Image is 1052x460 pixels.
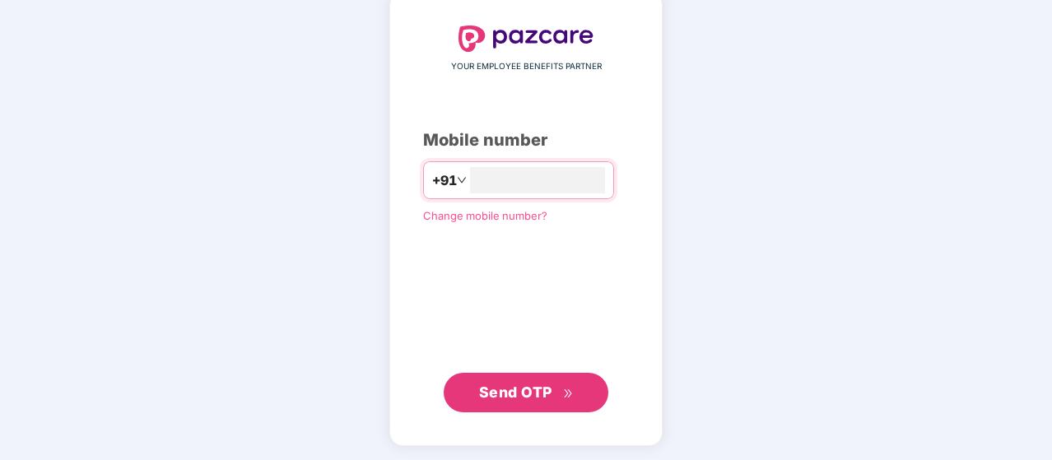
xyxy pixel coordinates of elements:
[444,373,608,412] button: Send OTPdouble-right
[459,26,593,52] img: logo
[451,60,602,73] span: YOUR EMPLOYEE BENEFITS PARTNER
[457,175,467,185] span: down
[479,383,552,401] span: Send OTP
[432,170,457,191] span: +91
[563,388,574,399] span: double-right
[423,128,629,153] div: Mobile number
[423,209,547,222] a: Change mobile number?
